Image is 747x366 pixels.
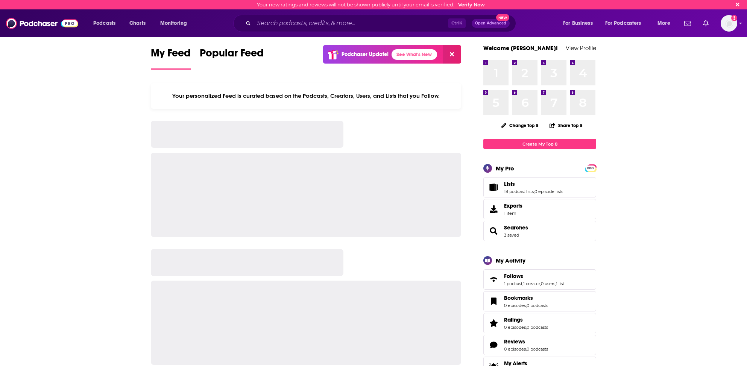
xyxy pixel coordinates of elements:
[200,47,264,70] a: Popular Feed
[504,295,548,301] a: Bookmarks
[556,281,564,286] a: 1 list
[504,273,564,279] a: Follows
[504,181,563,187] a: Lists
[483,269,596,290] span: Follows
[155,17,197,29] button: open menu
[504,316,523,323] span: Ratings
[526,303,527,308] span: ,
[534,189,563,194] a: 0 episode lists
[483,139,596,149] a: Create My Top 8
[254,17,448,29] input: Search podcasts, credits, & more...
[448,18,466,28] span: Ctrl K
[392,49,437,60] a: See What's New
[151,47,191,64] span: My Feed
[483,199,596,219] a: Exports
[504,338,548,345] a: Reviews
[486,204,501,214] span: Exports
[504,273,523,279] span: Follows
[486,318,501,328] a: Ratings
[504,338,525,345] span: Reviews
[483,177,596,197] span: Lists
[88,17,125,29] button: open menu
[483,44,558,52] a: Welcome [PERSON_NAME]!
[496,121,543,130] button: Change Top 8
[6,16,78,30] img: Podchaser - Follow, Share and Rate Podcasts
[526,346,527,352] span: ,
[652,17,680,29] button: open menu
[731,15,737,21] svg: Email not verified
[160,18,187,29] span: Monitoring
[657,18,670,29] span: More
[496,257,525,264] div: My Activity
[504,281,522,286] a: 1 podcast
[555,281,556,286] span: ,
[527,303,548,308] a: 0 podcasts
[558,17,602,29] button: open menu
[496,14,510,21] span: New
[700,17,712,30] a: Show notifications dropdown
[475,21,506,25] span: Open Advanced
[486,296,501,307] a: Bookmarks
[483,335,596,355] span: Reviews
[681,17,694,30] a: Show notifications dropdown
[151,83,461,109] div: Your personalized Feed is curated based on the Podcasts, Creators, Users, and Lists that you Follow.
[483,291,596,311] span: Bookmarks
[566,44,596,52] a: View Profile
[472,19,510,28] button: Open AdvancedNew
[721,15,737,32] button: Show profile menu
[151,47,191,70] a: My Feed
[486,226,501,236] a: Searches
[200,47,264,64] span: Popular Feed
[496,165,514,172] div: My Pro
[600,17,652,29] button: open menu
[549,118,583,133] button: Share Top 8
[504,316,548,323] a: Ratings
[504,232,519,238] a: 3 saved
[483,313,596,333] span: Ratings
[541,281,555,286] a: 0 users
[504,295,533,301] span: Bookmarks
[504,211,522,216] span: 1 item
[721,15,737,32] span: Logged in as BretAita
[483,221,596,241] span: Searches
[240,15,523,32] div: Search podcasts, credits, & more...
[129,18,146,29] span: Charts
[527,325,548,330] a: 0 podcasts
[342,51,389,58] p: Podchaser Update!
[504,224,528,231] a: Searches
[504,325,526,330] a: 0 episodes
[721,15,737,32] img: User Profile
[486,182,501,193] a: Lists
[522,281,523,286] span: ,
[523,281,540,286] a: 1 creator
[486,340,501,350] a: Reviews
[504,303,526,308] a: 0 episodes
[526,325,527,330] span: ,
[504,346,526,352] a: 0 episodes
[504,181,515,187] span: Lists
[586,165,595,171] a: PRO
[504,202,522,209] span: Exports
[504,189,534,194] a: 18 podcast lists
[605,18,641,29] span: For Podcasters
[458,2,485,8] a: Verify Now
[93,18,115,29] span: Podcasts
[124,17,150,29] a: Charts
[527,346,548,352] a: 0 podcasts
[540,281,541,286] span: ,
[486,274,501,285] a: Follows
[563,18,593,29] span: For Business
[257,2,485,8] div: Your new ratings and reviews will not be shown publicly until your email is verified.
